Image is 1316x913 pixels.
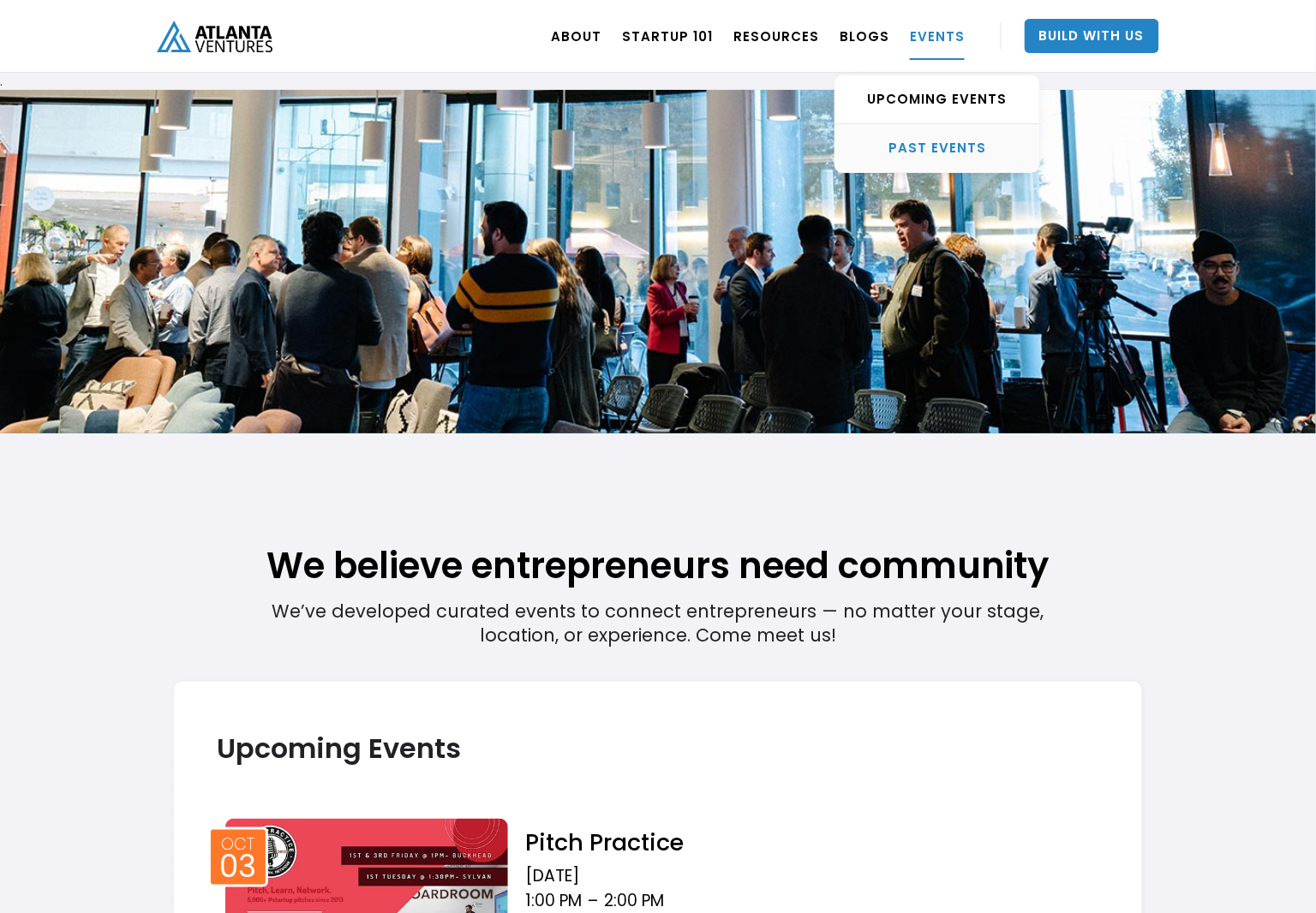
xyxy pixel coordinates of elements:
[588,891,598,911] div: –
[222,836,255,852] div: Oct
[835,124,1039,172] a: PAST EVENTS
[220,854,257,880] div: 03
[174,456,1142,590] h1: We believe entrepreneurs need community
[622,12,713,60] a: Startup 101
[525,891,582,911] div: 1:00 PM
[604,891,664,911] div: 2:00 PM
[271,455,1045,647] div: We’ve developed curated events to connect entrepreneurs — no matter your stage, location, or expe...
[525,827,1099,857] h2: Pitch Practice
[835,75,1039,124] a: UPCOMING EVENTS
[910,12,965,60] a: EVENTS
[835,140,1039,157] div: PAST EVENTS
[217,733,1099,763] h2: Upcoming Events
[551,12,601,60] a: ABOUT
[525,866,1099,886] div: [DATE]
[840,12,889,60] a: BLOGS
[835,91,1039,108] div: UPCOMING EVENTS
[1025,19,1159,53] a: Build With Us
[733,12,819,60] a: RESOURCES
